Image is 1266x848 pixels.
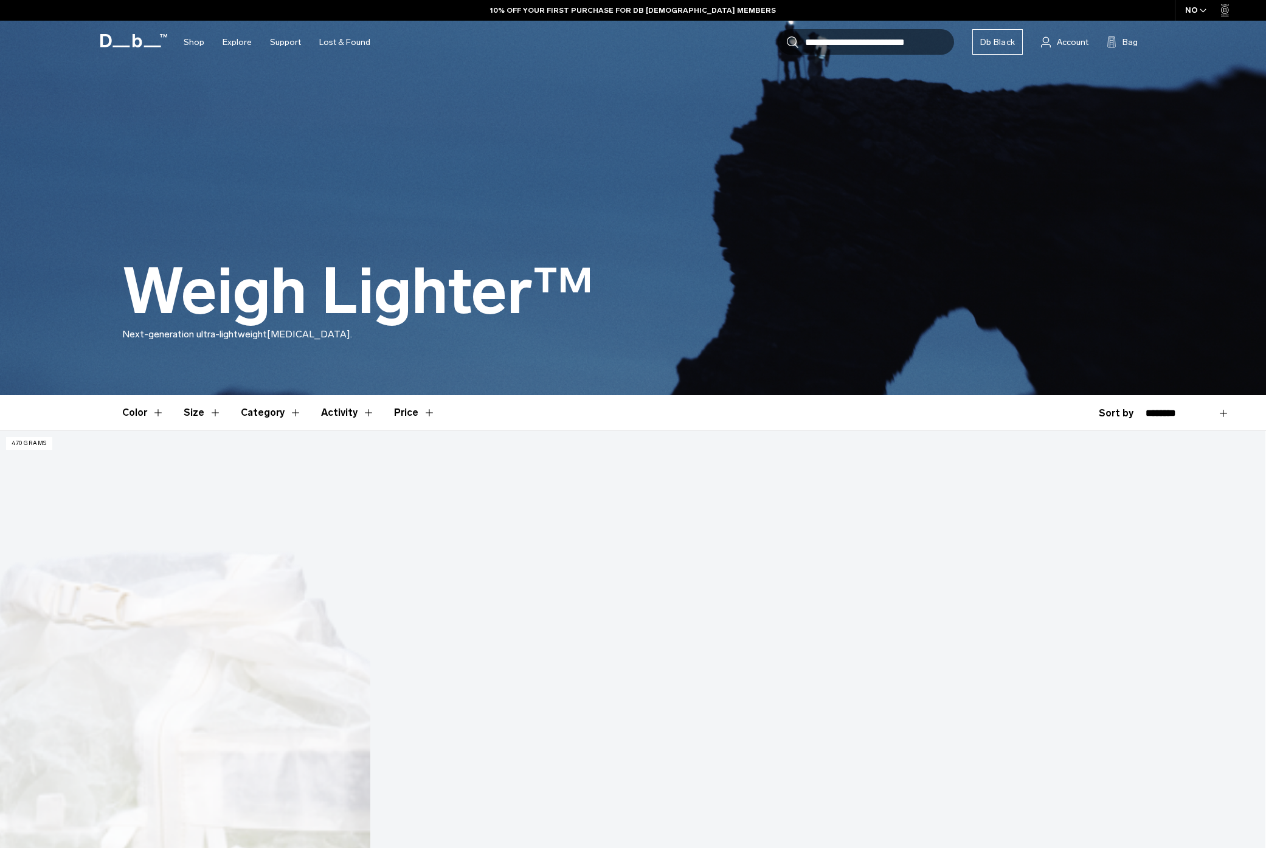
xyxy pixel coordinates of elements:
button: Toggle Filter [321,395,375,430]
button: Toggle Filter [184,395,221,430]
button: Toggle Filter [122,395,164,430]
span: Next-generation ultra-lightweight [122,328,267,340]
a: Account [1041,35,1088,49]
a: Db Black [972,29,1023,55]
button: Toggle Price [394,395,435,430]
a: Explore [223,21,252,64]
a: Lost & Found [319,21,370,64]
a: Shop [184,21,204,64]
p: 470 grams [6,437,52,450]
a: Support [270,21,301,64]
span: [MEDICAL_DATA]. [267,328,352,340]
h1: Weigh Lighter™ [122,257,593,327]
span: Account [1057,36,1088,49]
button: Toggle Filter [241,395,302,430]
nav: Main Navigation [175,21,379,64]
a: 10% OFF YOUR FIRST PURCHASE FOR DB [DEMOGRAPHIC_DATA] MEMBERS [490,5,776,16]
button: Bag [1107,35,1138,49]
span: Bag [1122,36,1138,49]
